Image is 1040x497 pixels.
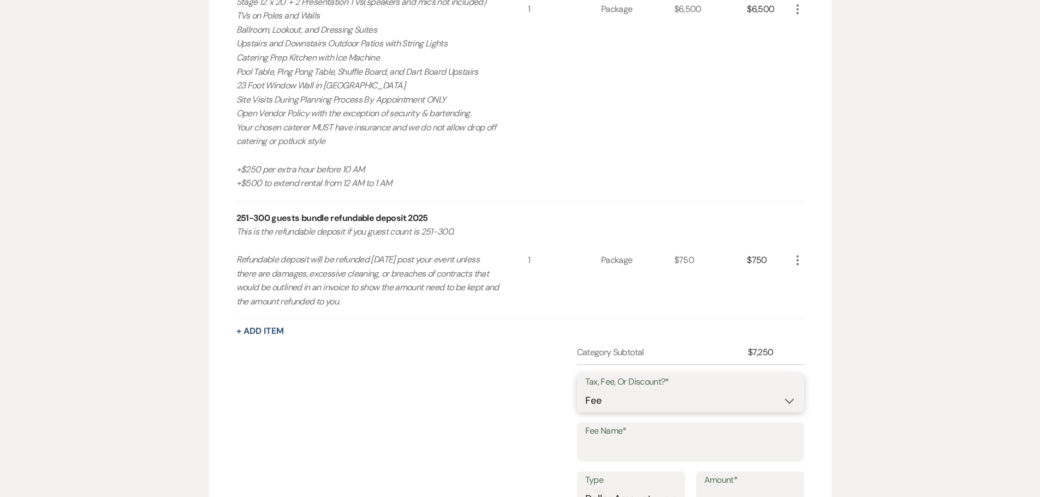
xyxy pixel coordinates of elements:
div: Category Subtotal [577,346,748,359]
label: Type [585,472,677,488]
div: $750 [747,201,791,319]
label: Amount* [704,472,796,488]
div: $750 [674,201,747,319]
button: + Add Item [236,327,284,336]
p: This is the refundable deposit if you guest count is 251-300. Refundable deposit will be refunded... [236,225,499,309]
div: 1 [528,201,601,319]
label: Fee Name* [585,423,796,439]
label: Tax, Fee, Or Discount?* [585,374,796,390]
div: $7,250 [748,346,791,359]
div: Package [601,201,674,319]
div: 251-300 guests bundle refundable deposit 2025 [236,212,428,225]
